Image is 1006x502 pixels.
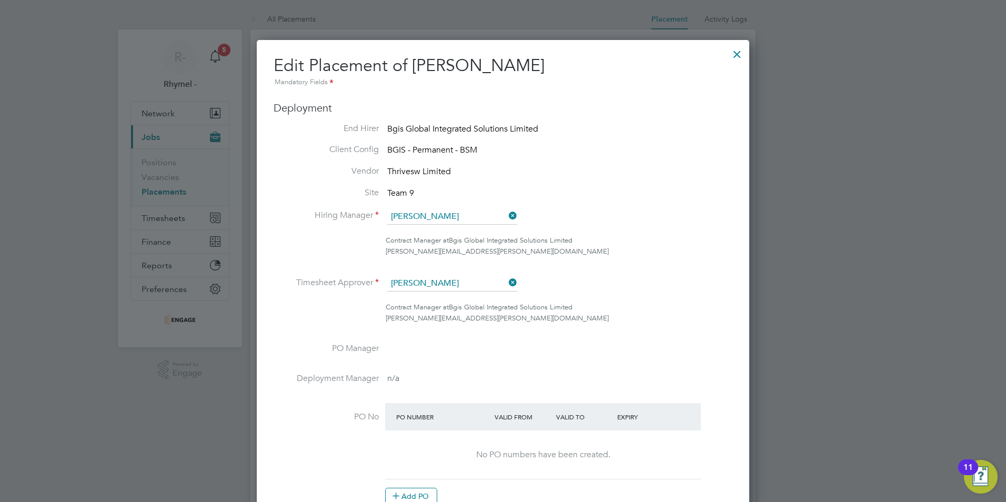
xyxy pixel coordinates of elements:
span: Bgis Global Integrated Solutions Limited [449,236,572,245]
div: [PERSON_NAME][EMAIL_ADDRESS][PERSON_NAME][DOMAIN_NAME] [386,246,732,257]
span: Bgis Global Integrated Solutions Limited [449,303,572,312]
label: Vendor [274,166,379,177]
button: Open Resource Center, 11 new notifications [964,460,998,494]
div: Valid From [492,407,554,426]
label: Deployment Manager [274,373,379,384]
label: Site [274,187,379,198]
span: Bgis Global Integrated Solutions Limited [387,124,538,134]
span: [PERSON_NAME][EMAIL_ADDRESS][PERSON_NAME][DOMAIN_NAME] [386,314,609,323]
label: Client Config [274,144,379,155]
span: Contract Manager at [386,303,449,312]
label: PO No [274,411,379,423]
span: Edit Placement of [PERSON_NAME] [274,55,545,76]
input: Search for... [387,276,517,292]
div: PO Number [394,407,492,426]
div: No PO numbers have been created. [396,449,690,460]
label: Hiring Manager [274,210,379,221]
label: Timesheet Approver [274,277,379,288]
span: BGIS - Permanent - BSM [387,145,477,156]
label: PO Manager [274,343,379,354]
label: End Hirer [274,123,379,134]
span: Thrivesw Limited [387,166,451,177]
span: Team 9 [387,188,414,198]
div: Valid To [554,407,615,426]
input: Search for... [387,209,517,225]
div: Mandatory Fields [274,77,732,88]
span: Contract Manager at [386,236,449,245]
div: 11 [963,467,973,481]
div: Expiry [615,407,676,426]
span: n/a [387,373,399,384]
h3: Deployment [274,101,732,115]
